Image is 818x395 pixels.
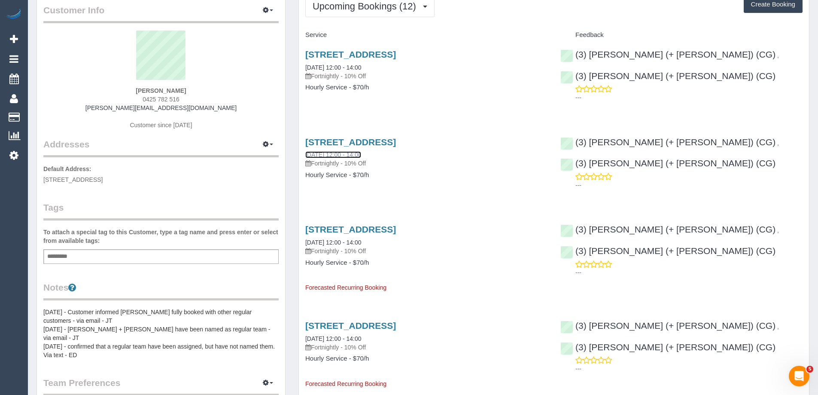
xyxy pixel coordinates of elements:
[305,49,396,59] a: [STREET_ADDRESS]
[305,72,547,80] p: Fortnightly - 10% Off
[560,321,775,331] a: (3) [PERSON_NAME] (+ [PERSON_NAME]) (CG)
[43,176,103,183] span: [STREET_ADDRESS]
[85,104,237,111] a: [PERSON_NAME][EMAIL_ADDRESS][DOMAIN_NAME]
[560,31,803,39] h4: Feedback
[305,321,396,331] a: [STREET_ADDRESS]
[130,122,192,129] span: Customer since [DATE]
[305,355,547,362] h4: Hourly Service - $70/h
[305,284,386,291] span: Forecasted Recurring Booking
[43,228,279,245] label: To attach a special tag to this Customer, type a tag name and press enter or select from availabl...
[305,159,547,168] p: Fortnightly - 10% Off
[560,224,775,234] a: (3) [PERSON_NAME] (+ [PERSON_NAME]) (CG)
[560,158,775,168] a: (3) [PERSON_NAME] (+ [PERSON_NAME]) (CG)
[43,165,91,173] label: Default Address:
[305,239,361,246] a: [DATE] 12:00 - 14:00
[143,96,179,103] span: 0425 782 516
[575,364,803,373] p: ---
[575,93,803,102] p: ---
[305,380,386,387] span: Forecasted Recurring Booking
[305,171,547,179] h4: Hourly Service - $70/h
[5,9,22,21] img: Automaid Logo
[777,140,779,147] span: ,
[560,137,775,147] a: (3) [PERSON_NAME] (+ [PERSON_NAME]) (CG)
[43,308,279,359] pre: [DATE] - Customer informed [PERSON_NAME] fully booked with other regular customers - via email - ...
[313,1,420,12] span: Upcoming Bookings (12)
[789,366,809,386] iframe: Intercom live chat
[560,71,775,81] a: (3) [PERSON_NAME] (+ [PERSON_NAME]) (CG)
[305,335,361,342] a: [DATE] 12:00 - 14:00
[305,247,547,255] p: Fortnightly - 10% Off
[560,246,775,256] a: (3) [PERSON_NAME] (+ [PERSON_NAME]) (CG)
[305,84,547,91] h4: Hourly Service - $70/h
[560,342,775,352] a: (3) [PERSON_NAME] (+ [PERSON_NAME]) (CG)
[575,181,803,190] p: ---
[575,268,803,277] p: ---
[305,137,396,147] a: [STREET_ADDRESS]
[305,151,361,158] a: [DATE] 12:00 - 14:00
[777,227,779,234] span: ,
[777,52,779,59] span: ,
[305,224,396,234] a: [STREET_ADDRESS]
[305,64,361,71] a: [DATE] 12:00 - 14:00
[305,343,547,352] p: Fortnightly - 10% Off
[560,49,775,59] a: (3) [PERSON_NAME] (+ [PERSON_NAME]) (CG)
[305,31,547,39] h4: Service
[305,259,547,266] h4: Hourly Service - $70/h
[43,201,279,220] legend: Tags
[777,323,779,330] span: ,
[806,366,813,373] span: 5
[136,87,186,94] strong: [PERSON_NAME]
[43,4,279,23] legend: Customer Info
[43,281,279,300] legend: Notes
